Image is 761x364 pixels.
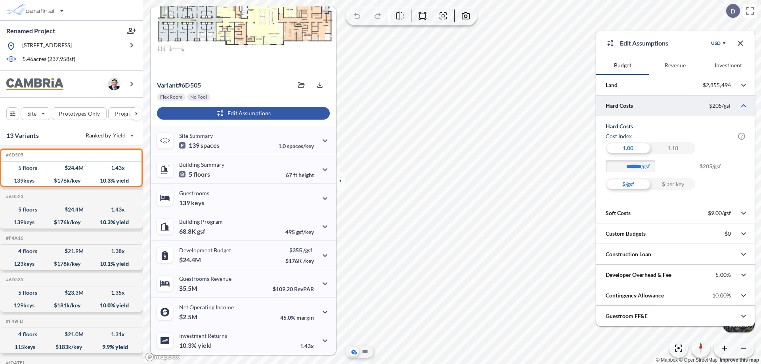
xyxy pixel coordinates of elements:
[179,313,199,321] p: $2.5M
[606,292,664,299] p: Contingency Allowance
[360,347,370,356] button: Site Plan
[349,347,359,356] button: Aerial View
[157,81,178,89] span: Variant
[715,271,731,278] p: 5.00%
[23,55,75,64] p: 5.46 acres ( 237,958 sf)
[278,143,314,149] p: 1.0
[145,353,180,362] a: Mapbox homepage
[738,133,745,140] span: ?
[656,357,678,363] a: Mapbox
[108,78,120,90] img: user logo
[179,199,205,207] p: 139
[606,142,650,154] div: 1.00
[285,229,314,235] p: 495
[606,178,650,190] div: $/gsf
[700,160,745,178] span: $205/gsf
[197,227,205,235] span: gsf
[198,341,212,349] span: yield
[191,199,205,207] span: keys
[703,82,731,89] p: $2,855,494
[606,81,618,89] p: Land
[22,41,72,51] p: [STREET_ADDRESS]
[4,152,23,158] h5: Click to copy the code
[298,172,314,178] span: height
[708,210,731,217] p: $9.00/gsf
[193,170,210,178] span: floors
[179,256,202,264] p: $24.4M
[606,250,651,258] p: Construction Loan
[720,357,759,363] a: Improve this map
[115,110,137,118] p: Program
[287,143,314,149] span: spaces/key
[606,132,632,140] h6: Cost index
[280,314,314,321] p: 45.0%
[179,218,223,225] p: Building Program
[179,247,231,253] p: Development Budget
[606,271,671,279] p: Developer Overhead & Fee
[4,194,23,199] h5: Click to copy the code
[179,341,212,349] p: 10.3%
[157,81,201,89] p: # 6d505
[712,292,731,299] p: 10.00%
[6,78,63,90] img: BrandImage
[179,132,213,139] p: Site Summary
[179,275,231,282] p: Guestrooms Revenue
[4,235,23,241] h5: Click to copy the code
[4,277,23,282] h5: Click to copy the code
[179,304,234,311] p: Net Operating Income
[179,227,205,235] p: 68.8K
[300,343,314,349] p: 1.43x
[27,110,36,118] p: Site
[649,56,702,75] button: Revenue
[296,314,314,321] span: margin
[303,247,312,253] span: /gsf
[108,107,151,120] button: Program
[52,107,107,120] button: Prototypes Only
[6,27,55,35] p: Renamed Project
[285,257,314,264] p: $176K
[179,141,220,149] p: 139
[294,286,314,292] span: RevPAR
[59,110,100,118] p: Prototypes Only
[293,172,297,178] span: ft
[179,190,209,196] p: Guestrooms
[606,122,745,130] h5: Hard Costs
[190,94,207,100] p: No Pool
[711,40,721,46] div: USD
[641,162,659,170] label: /gsf
[79,129,139,142] button: Ranked by Yield
[606,230,646,238] p: Custom Budgets
[620,38,668,48] p: Edit Assumptions
[4,318,23,324] h5: Click to copy the code
[113,131,126,139] span: Yield
[179,284,199,292] p: $5.5M
[179,170,210,178] p: 5
[725,230,731,237] p: $0
[179,161,224,168] p: Building Summary
[285,247,314,253] p: $355
[650,178,695,190] div: $ per key
[679,357,717,363] a: OpenStreetMap
[596,56,649,75] button: Budget
[6,131,39,140] p: 13 Variants
[179,332,227,339] p: Investment Returns
[606,209,631,217] p: Soft Costs
[286,172,314,178] p: 67
[160,94,182,100] p: Flex Room
[157,107,330,120] button: Edit Assumptions
[730,8,735,15] p: D
[201,141,220,149] span: spaces
[273,286,314,292] p: $109.20
[303,257,314,264] span: /key
[606,312,648,320] p: Guestroom FF&E
[650,142,695,154] div: 1.18
[702,56,755,75] button: Investment
[21,107,50,120] button: Site
[296,229,314,235] span: gsf/key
